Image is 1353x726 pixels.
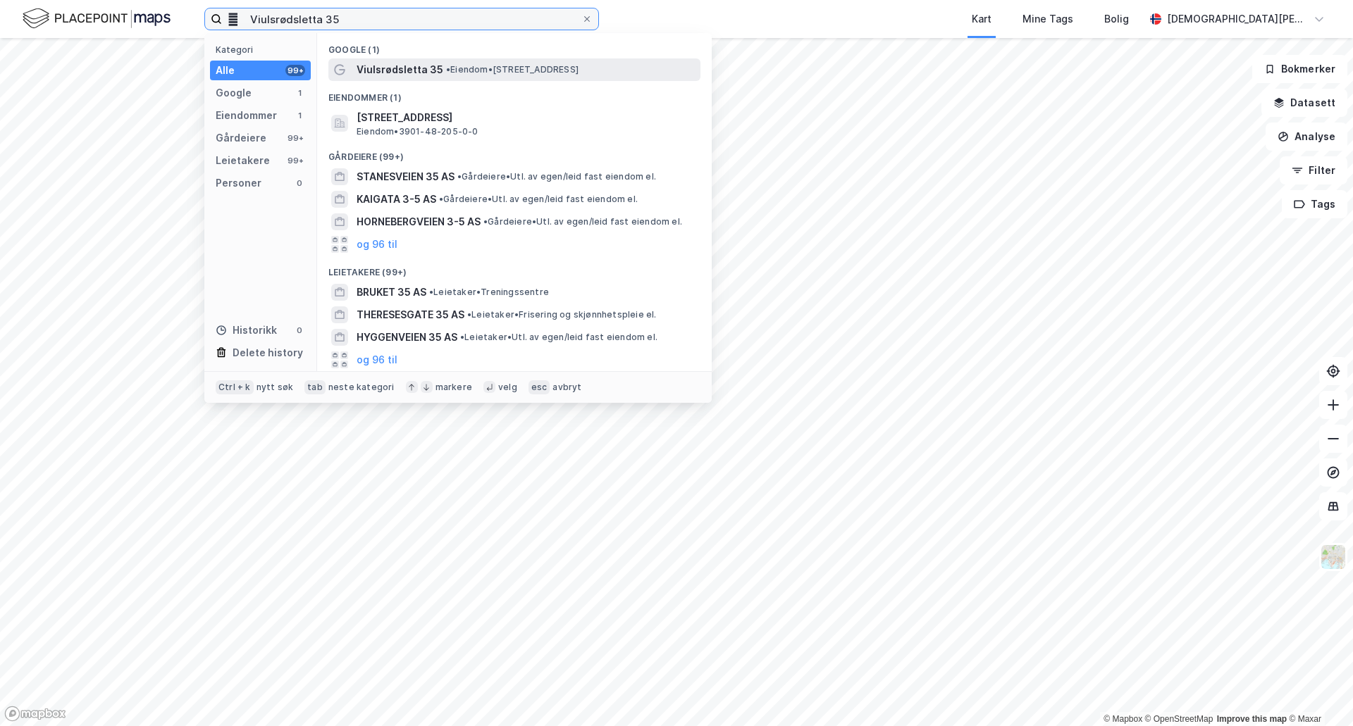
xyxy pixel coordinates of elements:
[1282,190,1347,218] button: Tags
[23,6,171,31] img: logo.f888ab2527a4732fd821a326f86c7f29.svg
[285,132,305,144] div: 99+
[1023,11,1073,27] div: Mine Tags
[357,61,443,78] span: Viulsrødsletta 35
[1217,714,1287,724] a: Improve this map
[357,191,436,208] span: KAIGATA 3-5 AS
[357,351,397,368] button: og 96 til
[1266,123,1347,151] button: Analyse
[429,287,433,297] span: •
[294,87,305,99] div: 1
[328,382,395,393] div: neste kategori
[317,140,712,165] div: Gårdeiere (99+)
[460,332,464,342] span: •
[317,33,712,58] div: Google (1)
[1261,89,1347,117] button: Datasett
[1167,11,1308,27] div: [DEMOGRAPHIC_DATA][PERSON_NAME]
[439,194,443,204] span: •
[285,155,305,166] div: 99+
[216,175,261,192] div: Personer
[233,344,303,361] div: Delete history
[317,81,712,106] div: Eiendommer (1)
[1280,156,1347,184] button: Filter
[216,62,235,79] div: Alle
[216,322,277,339] div: Historikk
[552,382,581,393] div: avbryt
[357,329,457,346] span: HYGGENVEIEN 35 AS
[304,380,326,394] div: tab
[1283,658,1353,726] div: Kontrollprogram for chat
[257,382,294,393] div: nytt søk
[429,287,549,298] span: Leietaker • Treningssentre
[1252,55,1347,83] button: Bokmerker
[216,130,266,146] div: Gårdeiere
[4,706,66,722] a: Mapbox homepage
[222,8,581,30] input: Søk på adresse, matrikkel, gårdeiere, leietakere eller personer
[294,177,305,189] div: 0
[446,64,579,75] span: Eiendom • [STREET_ADDRESS]
[1320,544,1347,570] img: Z
[216,85,252,101] div: Google
[294,325,305,336] div: 0
[1104,11,1129,27] div: Bolig
[972,11,991,27] div: Kart
[435,382,472,393] div: markere
[483,216,682,227] span: Gårdeiere • Utl. av egen/leid fast eiendom el.
[1283,658,1353,726] iframe: Chat Widget
[457,171,462,182] span: •
[1145,714,1213,724] a: OpenStreetMap
[216,380,254,394] div: Ctrl + k
[357,284,426,301] span: BRUKET 35 AS
[357,236,397,253] button: og 96 til
[216,44,311,55] div: Kategori
[439,194,638,205] span: Gårdeiere • Utl. av egen/leid fast eiendom el.
[498,382,517,393] div: velg
[357,306,464,323] span: THERESESGATE 35 AS
[460,332,657,343] span: Leietaker • Utl. av egen/leid fast eiendom el.
[1104,714,1142,724] a: Mapbox
[357,109,695,126] span: [STREET_ADDRESS]
[294,110,305,121] div: 1
[467,309,657,320] span: Leietaker • Frisering og skjønnhetspleie el.
[529,380,550,394] div: esc
[285,65,305,76] div: 99+
[216,152,270,169] div: Leietakere
[446,64,450,75] span: •
[357,168,455,185] span: STANESVEIEN 35 AS
[216,107,277,124] div: Eiendommer
[483,216,488,227] span: •
[357,126,478,137] span: Eiendom • 3901-48-205-0-0
[317,256,712,281] div: Leietakere (99+)
[457,171,656,182] span: Gårdeiere • Utl. av egen/leid fast eiendom el.
[357,213,481,230] span: HORNEBERGVEIEN 3-5 AS
[467,309,471,320] span: •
